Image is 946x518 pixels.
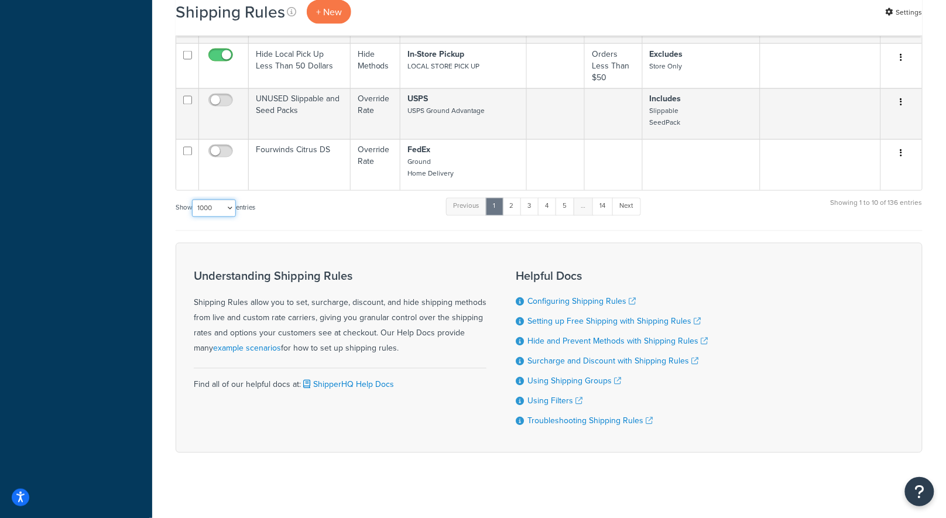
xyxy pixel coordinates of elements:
a: 4 [538,198,557,215]
h1: Shipping Rules [176,1,285,23]
td: Hide Local Pick Up Less Than 50 Dollars [249,43,351,88]
td: Orders Less Than $50 [585,43,642,88]
label: Show entries [176,200,255,217]
small: Slippable SeedPack [650,106,681,128]
strong: Includes [650,93,681,105]
a: 2 [502,198,522,215]
a: Next [612,198,641,215]
a: ShipperHQ Help Docs [301,379,394,391]
strong: USPS [407,93,428,105]
td: Hide Methods [351,43,401,88]
strong: Excludes [650,48,683,60]
div: Shipping Rules allow you to set, surcharge, discount, and hide shipping methods from live and cus... [194,270,486,356]
a: 5 [556,198,575,215]
strong: FedEx [407,144,430,156]
td: Fourwinds Citrus DS [249,139,351,190]
a: Settings [886,4,923,20]
a: 14 [592,198,613,215]
a: 3 [520,198,539,215]
div: Showing 1 to 10 of 136 entries [831,197,923,222]
a: Configuring Shipping Rules [527,296,636,308]
h3: Understanding Shipping Rules [194,270,486,283]
td: Override Rate [351,88,401,139]
a: 1 [486,198,503,215]
a: Setting up Free Shipping with Shipping Rules [527,315,701,328]
td: Override Rate [351,139,401,190]
a: Hide and Prevent Methods with Shipping Rules [527,335,708,348]
button: Open Resource Center [905,477,934,506]
a: Surcharge and Discount with Shipping Rules [527,355,698,368]
a: example scenarios [213,342,281,355]
strong: In-Store Pickup [407,48,464,60]
a: Using Filters [527,395,582,407]
a: … [574,198,594,215]
a: Using Shipping Groups [527,375,621,387]
a: Troubleshooting Shipping Rules [527,415,653,427]
small: LOCAL STORE PICK UP [407,61,479,71]
h3: Helpful Docs [516,270,708,283]
small: Ground Home Delivery [407,157,454,179]
a: Previous [446,198,487,215]
td: UNUSED Slippable and Seed Packs [249,88,351,139]
div: Find all of our helpful docs at: [194,368,486,393]
small: USPS Ground Advantage [407,106,485,116]
select: Showentries [192,200,236,217]
small: Store Only [650,61,683,71]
